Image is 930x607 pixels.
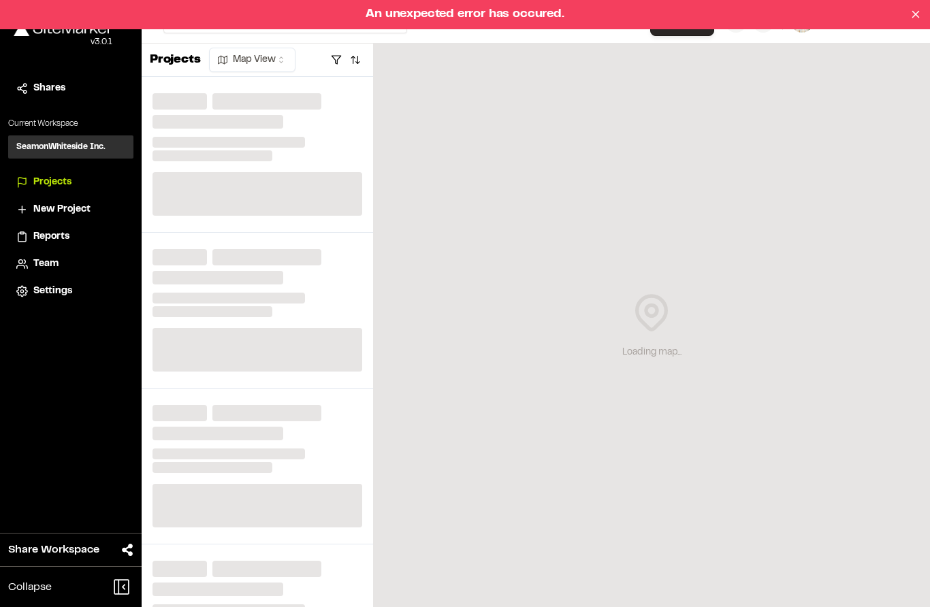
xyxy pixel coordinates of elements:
[16,81,125,96] a: Shares
[33,229,69,244] span: Reports
[16,202,125,217] a: New Project
[8,542,99,558] span: Share Workspace
[33,284,72,299] span: Settings
[33,81,65,96] span: Shares
[622,345,682,360] div: Loading map...
[16,229,125,244] a: Reports
[14,36,112,48] div: Oh geez...please don't...
[150,51,201,69] p: Projects
[8,118,133,130] p: Current Workspace
[16,257,125,272] a: Team
[16,175,125,190] a: Projects
[33,175,71,190] span: Projects
[16,141,106,153] h3: SeamonWhiteside Inc.
[16,284,125,299] a: Settings
[8,579,52,595] span: Collapse
[33,202,91,217] span: New Project
[33,257,59,272] span: Team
